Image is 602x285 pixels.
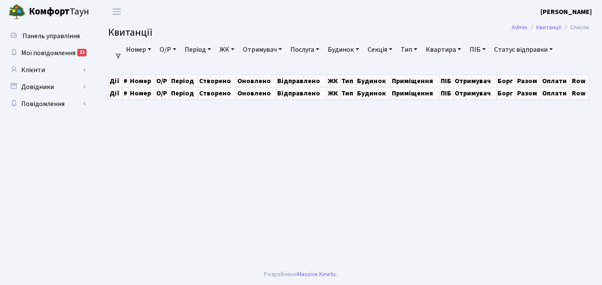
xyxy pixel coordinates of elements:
[106,5,127,19] button: Переключити навігацію
[541,87,571,99] th: Оплати
[364,42,396,57] a: Секція
[109,87,123,99] th: Дії
[29,5,70,18] b: Комфорт
[287,42,323,57] a: Послуга
[239,42,285,57] a: Отримувач
[23,31,80,41] span: Панель управління
[198,75,236,87] th: Створено
[561,23,589,32] li: Список
[439,87,454,99] th: ПІБ
[236,87,276,99] th: Оновлено
[4,61,89,78] a: Клієнти
[264,270,338,279] div: Розроблено .
[454,87,497,99] th: Отримувач
[122,87,129,99] th: #
[109,75,123,87] th: Дії
[4,95,89,112] a: Повідомлення
[356,75,391,87] th: Будинок
[356,87,391,99] th: Будинок
[216,42,238,57] a: ЖК
[454,75,497,87] th: Отримувач
[324,42,362,57] a: Будинок
[422,42,464,57] a: Квартира
[571,87,589,99] th: Row
[497,87,516,99] th: Борг
[571,75,589,87] th: Row
[21,48,76,58] span: Мої повідомлення
[512,23,527,32] a: Admin
[276,87,326,99] th: Відправлено
[297,270,337,279] a: Massive Kinetic
[198,87,236,99] th: Створено
[497,75,516,87] th: Борг
[340,87,356,99] th: Тип
[170,75,198,87] th: Період
[181,42,214,57] a: Період
[8,3,25,20] img: logo.png
[4,28,89,45] a: Панель управління
[155,75,170,87] th: О/Р
[108,25,152,40] span: Квитанції
[516,87,541,99] th: Разом
[466,42,489,57] a: ПІБ
[276,75,326,87] th: Відправлено
[156,42,180,57] a: О/Р
[540,7,592,17] a: [PERSON_NAME]
[391,75,439,87] th: Приміщення
[236,75,276,87] th: Оновлено
[541,75,571,87] th: Оплати
[326,87,340,99] th: ЖК
[491,42,556,57] a: Статус відправки
[340,75,356,87] th: Тип
[499,19,602,36] nav: breadcrumb
[439,75,454,87] th: ПІБ
[122,75,129,87] th: #
[170,87,198,99] th: Період
[391,87,439,99] th: Приміщення
[516,75,541,87] th: Разом
[326,75,340,87] th: ЖК
[4,45,89,61] a: Мої повідомлення12
[129,75,155,87] th: Номер
[77,49,87,56] div: 12
[155,87,170,99] th: О/Р
[536,23,561,32] a: Квитанції
[29,5,89,19] span: Таун
[129,87,155,99] th: Номер
[397,42,421,57] a: Тип
[4,78,89,95] a: Довідники
[123,42,155,57] a: Номер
